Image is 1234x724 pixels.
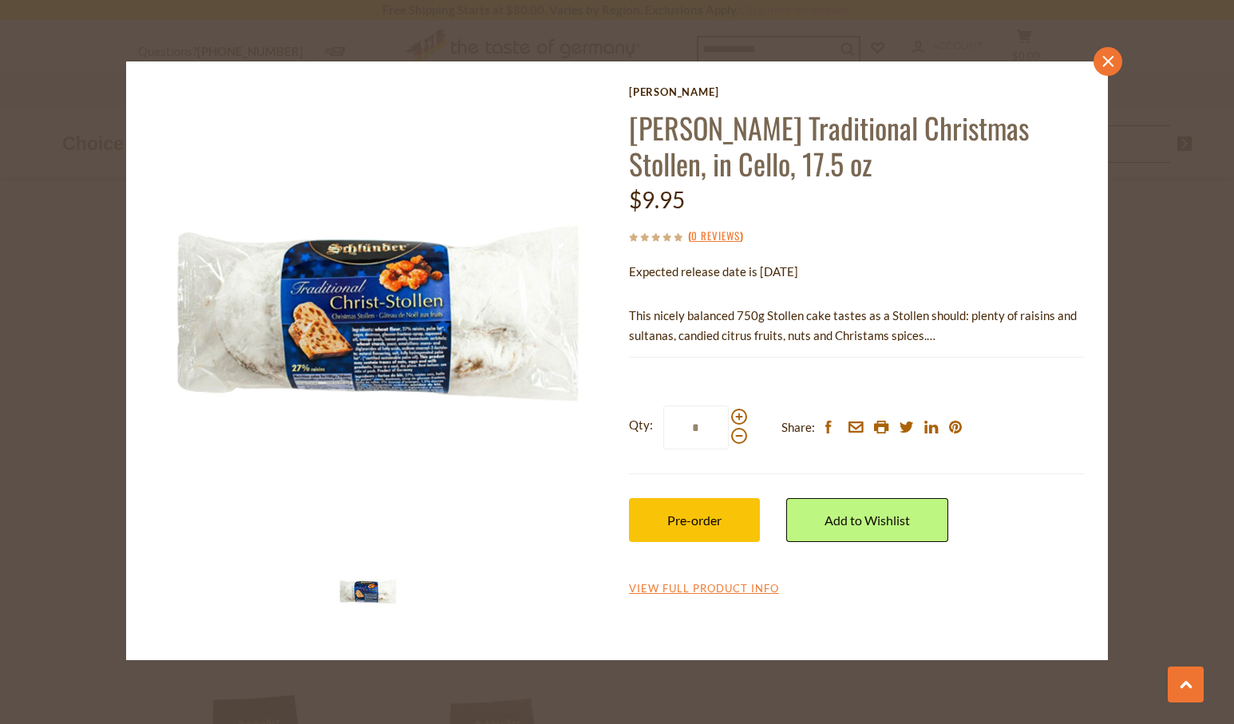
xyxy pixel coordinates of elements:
[336,560,400,623] img: Schluender Traditional Christmas Stollen, in Cello, 17.5 oz
[667,512,722,528] span: Pre-order
[629,85,1084,98] a: [PERSON_NAME]
[786,498,948,542] a: Add to Wishlist
[629,106,1029,184] a: [PERSON_NAME] Traditional Christmas Stollen, in Cello, 17.5 oz
[629,498,760,542] button: Pre-order
[150,85,606,541] img: Schluender Traditional Christmas Stollen, in Cello, 17.5 oz
[688,227,743,243] span: ( )
[629,186,685,213] span: $9.95
[629,415,653,435] strong: Qty:
[691,227,740,245] a: 0 Reviews
[629,262,1084,282] p: Expected release date is [DATE]
[629,582,779,596] a: View Full Product Info
[663,406,729,449] input: Qty:
[629,306,1084,346] p: This nicely balanced 750g Stollen cake tastes as a Stollen should: plenty of raisins and sultanas...
[781,417,815,437] span: Share:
